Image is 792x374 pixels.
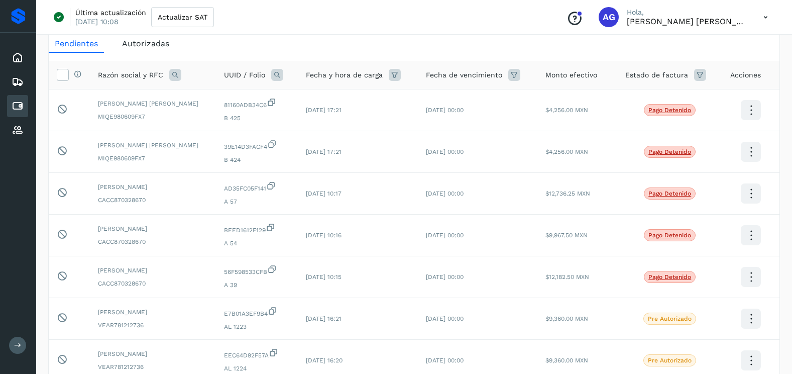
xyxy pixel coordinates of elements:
span: [PERSON_NAME] [PERSON_NAME] [98,141,208,150]
span: [DATE] 00:00 [426,107,464,114]
span: EEC64D92F57A [224,348,289,360]
p: Hola, [627,8,747,17]
span: [PERSON_NAME] [98,349,208,358]
span: VEAR781212736 [98,321,208,330]
span: A 57 [224,197,289,206]
span: [PERSON_NAME] [98,266,208,275]
span: Acciones [730,70,761,80]
p: Pago detenido [648,273,691,280]
span: [DATE] 00:00 [426,148,464,155]
span: [DATE] 00:00 [426,357,464,364]
span: 39E14D3FACF4 [224,139,289,151]
span: 81160ADB34C6 [224,98,289,110]
p: [DATE] 10:08 [75,17,119,26]
span: [DATE] 16:21 [306,315,342,322]
p: Pago detenido [648,190,691,197]
span: VEAR781212736 [98,362,208,371]
span: [DATE] 17:21 [306,107,342,114]
span: $9,360.00 MXN [545,357,588,364]
span: CACC870328670 [98,196,208,205]
span: [DATE] 00:00 [426,315,464,322]
span: E7B01A3EF9B4 [224,306,289,318]
span: $4,256.00 MXN [545,107,588,114]
span: A 39 [224,280,289,290]
span: $9,967.50 MXN [545,232,588,239]
span: Razón social y RFC [98,70,163,80]
span: B 425 [224,114,289,123]
span: $12,736.25 MXN [545,190,590,197]
span: Monto efectivo [545,70,597,80]
div: Inicio [7,47,28,69]
span: [DATE] 10:17 [306,190,342,197]
p: Pago detenido [648,107,691,114]
span: [DATE] 00:00 [426,190,464,197]
span: [PERSON_NAME] [PERSON_NAME] [98,99,208,108]
span: [PERSON_NAME] [98,308,208,317]
span: Actualizar SAT [158,14,207,21]
span: AL 1224 [224,364,289,373]
span: UUID / Folio [224,70,265,80]
span: A 54 [224,239,289,248]
p: Pago detenido [648,148,691,155]
div: Cuentas por pagar [7,95,28,117]
span: $4,256.00 MXN [545,148,588,155]
span: [DATE] 17:21 [306,148,342,155]
span: [DATE] 10:15 [306,273,342,280]
span: $9,360.00 MXN [545,315,588,322]
span: BEED1612F129 [224,223,289,235]
span: [DATE] 00:00 [426,273,464,280]
p: Pago detenido [648,232,691,239]
span: Fecha de vencimiento [426,70,502,80]
span: [PERSON_NAME] [98,224,208,233]
div: Proveedores [7,119,28,141]
span: $12,182.50 MXN [545,273,589,280]
span: 56F598533CFB [224,264,289,276]
span: [DATE] 10:16 [306,232,342,239]
div: Embarques [7,71,28,93]
span: CACC870328670 [98,279,208,288]
span: Pendientes [55,39,98,48]
button: Actualizar SAT [151,7,214,27]
span: [DATE] 00:00 [426,232,464,239]
span: MIQE980609FX7 [98,112,208,121]
span: [PERSON_NAME] [98,182,208,192]
p: Pre Autorizado [648,357,692,364]
span: Fecha y hora de carga [306,70,383,80]
span: AL 1223 [224,322,289,331]
span: CACC870328670 [98,237,208,246]
span: Estado de factura [625,70,688,80]
span: [DATE] 16:20 [306,357,343,364]
span: Autorizadas [122,39,169,48]
span: MIQE980609FX7 [98,154,208,163]
span: B 424 [224,155,289,164]
p: Pre Autorizado [648,315,692,322]
span: AD35FC05F141 [224,181,289,193]
p: Última actualización [75,8,146,17]
p: Abigail Gonzalez Leon [627,17,747,26]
